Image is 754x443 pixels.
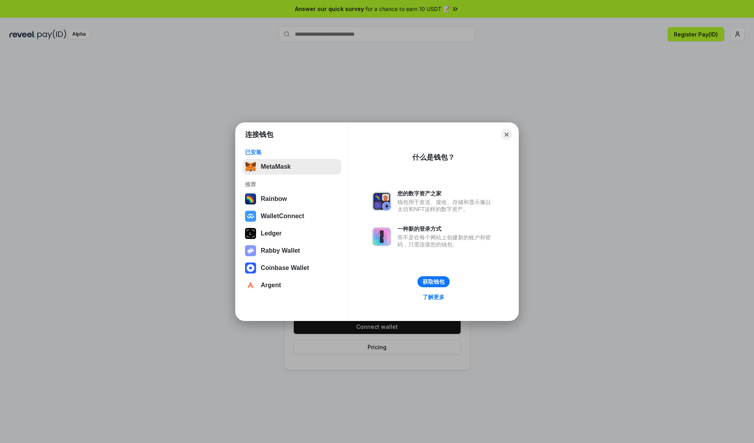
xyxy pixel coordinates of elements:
[372,192,391,211] img: svg+xml,%3Csvg%20xmlns%3D%22http%3A%2F%2Fwww.w3.org%2F2000%2Fsvg%22%20fill%3D%22none%22%20viewBox...
[423,294,445,301] div: 了解更多
[243,260,341,276] button: Coinbase Wallet
[397,225,495,232] div: 一种新的登录方式
[245,245,256,256] img: svg+xml,%3Csvg%20xmlns%3D%22http%3A%2F%2Fwww.w3.org%2F2000%2Fsvg%22%20fill%3D%22none%22%20viewBox...
[412,153,455,162] div: 什么是钱包？
[245,161,256,172] img: svg+xml,%3Csvg%20fill%3D%22none%22%20height%3D%2233%22%20viewBox%3D%220%200%2035%2033%22%20width%...
[397,234,495,248] div: 而不是在每个网站上创建新的账户和密码，只需连接您的钱包。
[243,243,341,259] button: Rabby Wallet
[261,163,291,170] div: MetaMask
[261,195,287,202] div: Rainbow
[245,280,256,291] img: svg+xml,%3Csvg%20width%3D%2228%22%20height%3D%2228%22%20viewBox%3D%220%200%2028%2028%22%20fill%3D...
[243,191,341,207] button: Rainbow
[423,278,445,285] div: 获取钱包
[417,276,450,287] button: 获取钱包
[397,199,495,213] div: 钱包用于发送、接收、存储和显示像以太坊和NFT这样的数字资产。
[372,227,391,246] img: svg+xml,%3Csvg%20xmlns%3D%22http%3A%2F%2Fwww.w3.org%2F2000%2Fsvg%22%20fill%3D%22none%22%20viewBox...
[397,190,495,197] div: 您的数字资产之家
[245,211,256,222] img: svg+xml,%3Csvg%20width%3D%2228%22%20height%3D%2228%22%20viewBox%3D%220%200%2028%2028%22%20fill%3D...
[261,282,281,289] div: Argent
[418,292,449,302] a: 了解更多
[501,129,512,140] button: Close
[243,226,341,241] button: Ledger
[261,230,282,237] div: Ledger
[245,193,256,204] img: svg+xml,%3Csvg%20width%3D%22120%22%20height%3D%22120%22%20viewBox%3D%220%200%20120%20120%22%20fil...
[243,159,341,175] button: MetaMask
[245,181,339,188] div: 推荐
[243,208,341,224] button: WalletConnect
[245,149,339,156] div: 已安装
[245,263,256,273] img: svg+xml,%3Csvg%20width%3D%2228%22%20height%3D%2228%22%20viewBox%3D%220%200%2028%2028%22%20fill%3D...
[245,228,256,239] img: svg+xml,%3Csvg%20xmlns%3D%22http%3A%2F%2Fwww.w3.org%2F2000%2Fsvg%22%20width%3D%2228%22%20height%3...
[243,277,341,293] button: Argent
[261,213,304,220] div: WalletConnect
[245,130,273,139] h1: 连接钱包
[261,247,300,254] div: Rabby Wallet
[261,264,309,272] div: Coinbase Wallet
